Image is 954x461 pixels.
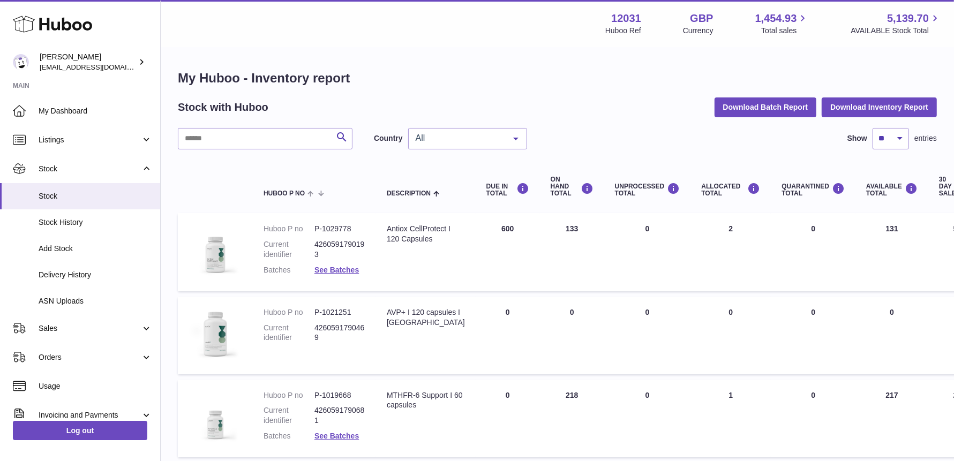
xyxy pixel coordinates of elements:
td: 0 [604,213,691,291]
dd: P-1029778 [314,224,365,234]
a: 5,139.70 AVAILABLE Stock Total [851,11,941,36]
dt: Huboo P no [264,390,314,400]
span: Listings [39,135,141,145]
span: Usage [39,381,152,391]
button: Download Batch Report [715,97,817,117]
strong: 12031 [611,11,641,26]
div: AVAILABLE Total [866,183,918,197]
span: ASN Uploads [39,296,152,306]
span: 0 [811,224,815,233]
a: See Batches [314,432,359,440]
dd: 4260591790681 [314,405,365,426]
td: 217 [855,380,928,458]
dt: Huboo P no [264,224,314,234]
span: Total sales [761,26,809,36]
div: MTHFR-6 Support I 60 capsules [387,390,465,411]
span: Stock History [39,217,152,228]
dt: Current identifier [264,405,314,426]
span: Description [387,190,431,197]
td: 0 [604,297,691,374]
a: Log out [13,421,147,440]
span: 0 [811,391,815,399]
span: My Dashboard [39,106,152,116]
dd: 4260591790193 [314,239,365,260]
dd: P-1019668 [314,390,365,400]
div: [PERSON_NAME] [40,52,136,72]
div: Currency [683,26,713,36]
h2: Stock with Huboo [178,100,268,115]
label: Country [374,133,403,143]
td: 0 [540,297,604,374]
img: product image [189,390,242,444]
strong: GBP [690,11,713,26]
div: ALLOCATED Total [701,183,760,197]
span: Orders [39,352,141,362]
td: 0 [855,297,928,374]
span: [EMAIL_ADDRESS][DOMAIN_NAME] [40,63,157,71]
span: Invoicing and Payments [39,410,141,420]
td: 0 [690,297,771,374]
div: ON HAND Total [551,176,594,198]
span: Add Stock [39,244,152,254]
img: admin@makewellforyou.com [13,54,29,70]
span: Delivery History [39,270,152,280]
span: Stock [39,191,152,201]
a: 1,454.93 Total sales [755,11,809,36]
td: 131 [855,213,928,291]
span: Huboo P no [264,190,305,197]
td: 218 [540,380,604,458]
dd: 4260591790469 [314,323,365,343]
td: 0 [604,380,691,458]
span: 1,454.93 [755,11,797,26]
label: Show [847,133,867,143]
span: 5,139.70 [887,11,929,26]
div: UNPROCESSED Total [615,183,680,197]
a: See Batches [314,266,359,274]
td: 133 [540,213,604,291]
h1: My Huboo - Inventory report [178,70,937,87]
span: All [413,133,505,143]
div: Antiox CellProtect I 120 Capsules [387,224,465,244]
span: AVAILABLE Stock Total [851,26,941,36]
dt: Current identifier [264,323,314,343]
div: DUE IN TOTAL [486,183,529,197]
div: AVP+ I 120 capsules I [GEOGRAPHIC_DATA] [387,307,465,328]
div: QUARANTINED Total [782,183,845,197]
span: entries [914,133,937,143]
span: 0 [811,308,815,316]
span: Stock [39,164,141,174]
span: Sales [39,323,141,334]
td: 0 [476,297,540,374]
img: product image [189,307,242,361]
td: 600 [476,213,540,291]
dt: Huboo P no [264,307,314,318]
dt: Batches [264,265,314,275]
div: Huboo Ref [605,26,641,36]
dt: Current identifier [264,239,314,260]
td: 2 [690,213,771,291]
button: Download Inventory Report [822,97,937,117]
img: product image [189,224,242,277]
dd: P-1021251 [314,307,365,318]
td: 0 [476,380,540,458]
td: 1 [690,380,771,458]
dt: Batches [264,431,314,441]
